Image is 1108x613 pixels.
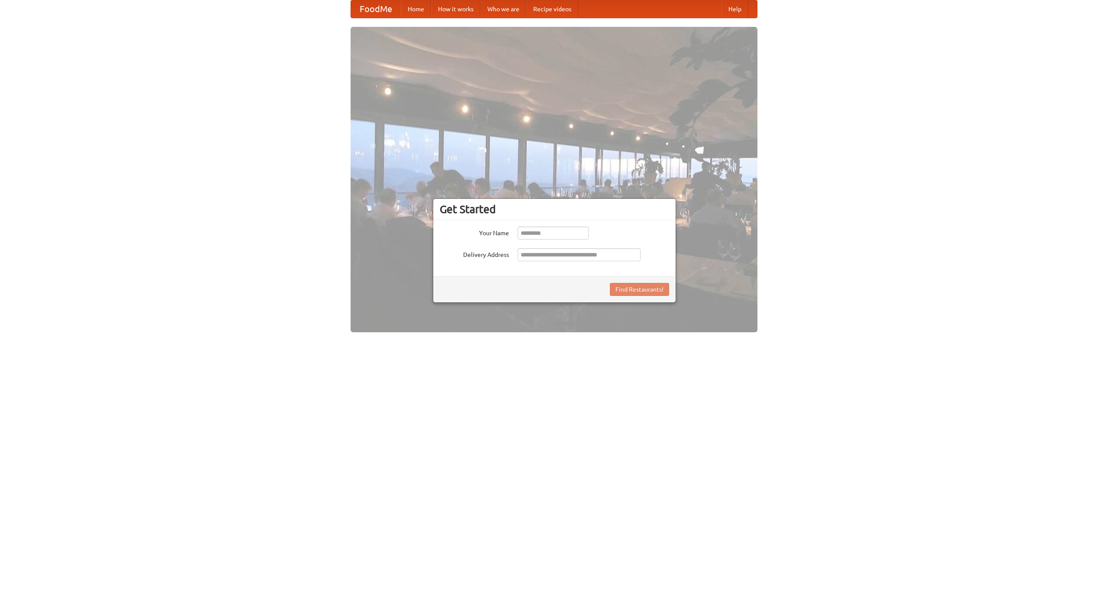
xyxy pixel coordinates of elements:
h3: Get Started [440,203,669,216]
label: Delivery Address [440,248,509,259]
label: Your Name [440,227,509,237]
a: How it works [431,0,480,18]
a: Recipe videos [526,0,578,18]
a: Home [401,0,431,18]
a: FoodMe [351,0,401,18]
a: Who we are [480,0,526,18]
a: Help [721,0,748,18]
button: Find Restaurants! [610,283,669,296]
